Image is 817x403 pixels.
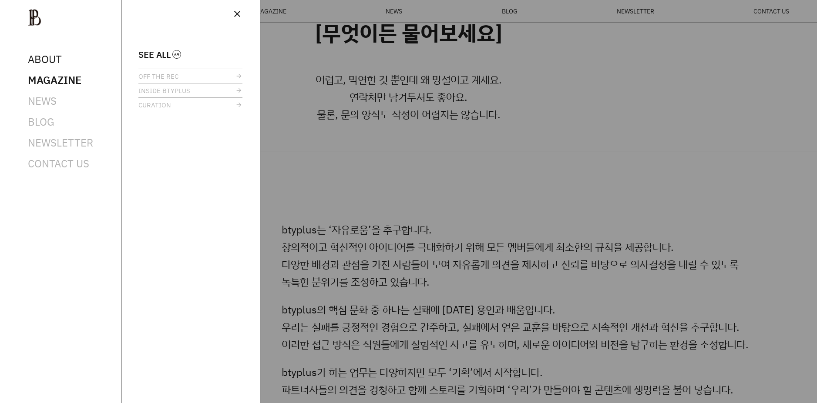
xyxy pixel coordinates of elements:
[28,73,81,87] span: MAGAZINE
[28,9,41,26] img: ba379d5522eb3.png
[138,98,242,112] a: CURATION
[138,69,242,83] a: OFF THE REC
[28,94,57,108] a: NEWS
[138,51,171,58] span: SEE ALL
[138,73,178,80] span: OFF THE REC
[138,83,242,97] a: INSIDE BTYPLUS
[28,157,89,170] a: CONTACT US
[28,115,54,129] a: BLOG
[138,87,190,94] span: INSIDE BTYPLUS
[138,102,171,108] span: CURATION
[232,9,242,19] span: close
[28,52,62,66] a: ABOUT
[28,136,93,150] a: NEWSLETTER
